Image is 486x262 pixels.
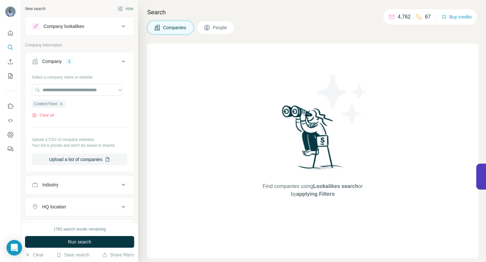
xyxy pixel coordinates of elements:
[25,19,134,34] button: Company lookalikes
[425,13,431,21] p: 67
[113,4,138,14] button: Hide
[25,54,134,72] button: Company1
[398,13,411,21] p: 4,762
[163,24,187,31] span: Companies
[32,143,127,148] p: Your list is private and won't be saved or shared.
[42,58,62,65] div: Company
[32,112,54,118] button: Clear all
[68,239,91,245] span: Run search
[5,27,16,39] button: Quick start
[42,181,58,188] div: Industry
[5,70,16,82] button: My lists
[25,42,134,48] p: Company information
[279,104,347,176] img: Surfe Illustration - Woman searching with binoculars
[32,72,127,80] div: Select a company name or website
[32,154,127,165] button: Upload a list of companies
[213,24,228,31] span: People
[25,177,134,193] button: Industry
[5,6,16,17] img: Avatar
[313,183,358,189] span: Lookalikes search
[5,129,16,141] button: Dashboard
[42,204,66,210] div: HQ location
[54,226,106,232] div: 1762 search results remaining
[25,221,134,237] button: Annual revenue ($)
[5,100,16,112] button: Use Surfe on LinkedIn
[56,252,89,258] button: Save search
[296,191,335,197] span: applying Filters
[261,182,364,198] span: Find companies using or by
[313,69,371,128] img: Surfe Illustration - Stars
[25,252,44,258] button: Clear
[25,6,45,12] div: New search
[25,199,134,215] button: HQ location
[5,42,16,53] button: Search
[25,236,134,248] button: Run search
[66,58,73,64] div: 1
[147,8,478,17] h4: Search
[32,137,127,143] p: Upload a CSV of company websites.
[6,240,22,256] div: Open Intercom Messenger
[441,12,472,21] button: Buy credits
[102,252,134,258] button: Share filters
[34,101,57,107] span: Content Fleet
[5,56,16,68] button: Enrich CSV
[5,115,16,126] button: Use Surfe API
[5,143,16,155] button: Feedback
[44,23,84,30] div: Company lookalikes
